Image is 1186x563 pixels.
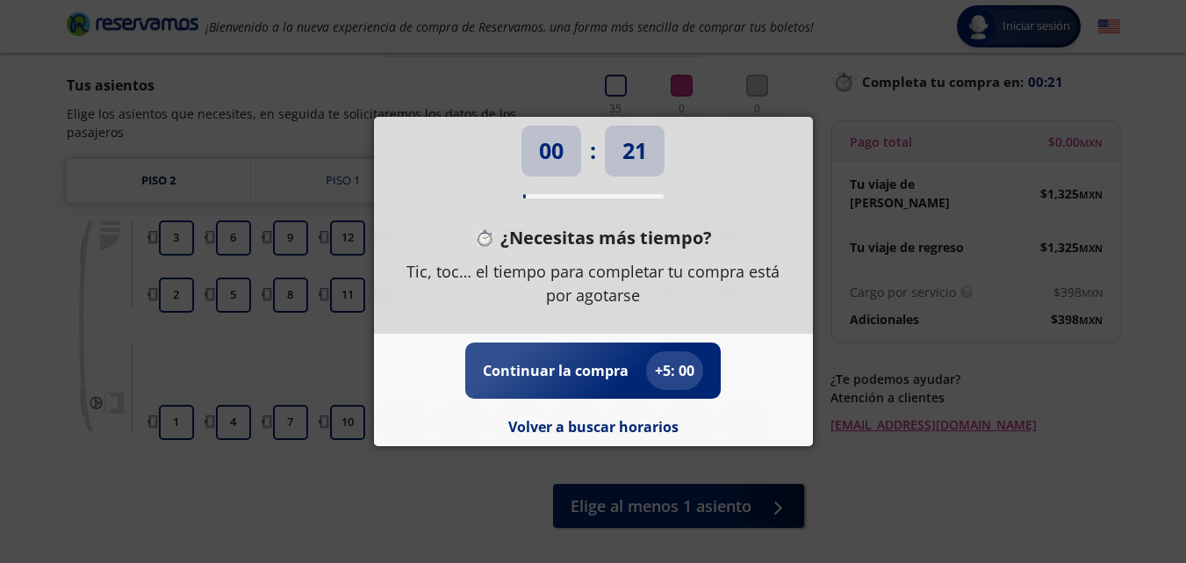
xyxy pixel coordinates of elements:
[655,360,694,381] p: + 5 : 00
[400,260,787,307] p: Tic, toc… el tiempo para completar tu compra está por agotarse
[500,225,712,251] p: ¿Necesitas más tiempo?
[622,134,647,168] p: 21
[483,351,703,390] button: Continuar la compra+5: 00
[590,134,596,168] p: :
[508,416,679,437] button: Volver a buscar horarios
[539,134,564,168] p: 00
[483,360,629,381] p: Continuar la compra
